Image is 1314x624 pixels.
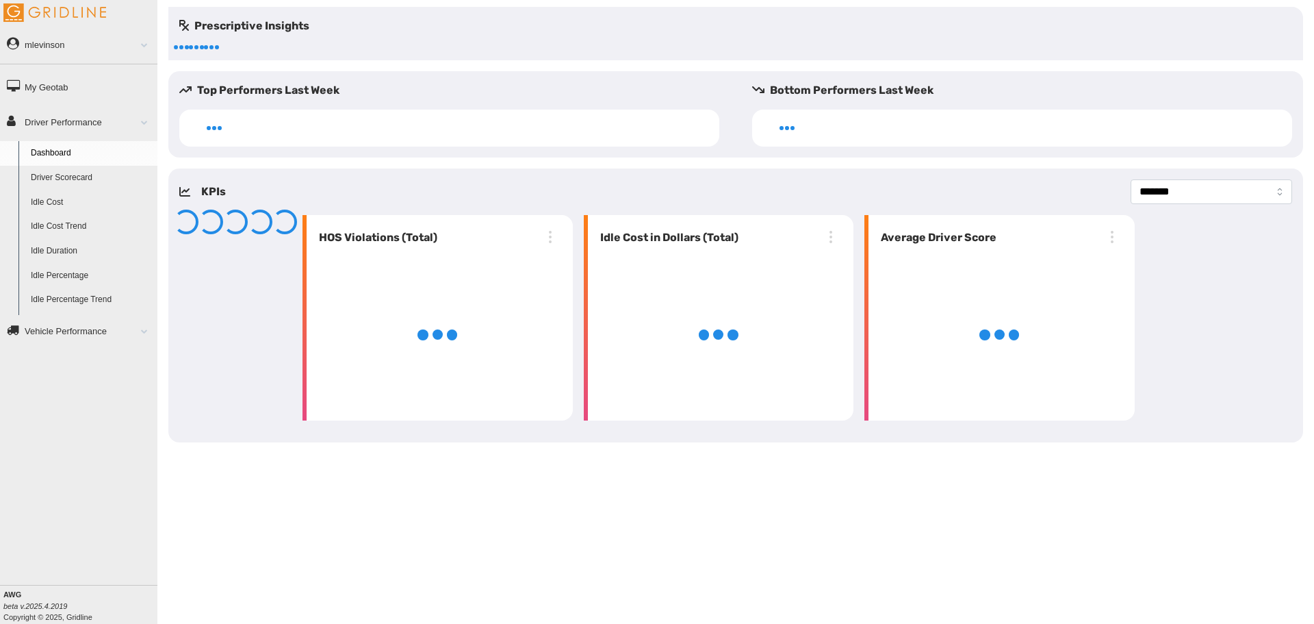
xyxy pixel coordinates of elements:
h5: Bottom Performers Last Week [752,82,1303,99]
a: Driver Scorecard [25,166,157,190]
h6: HOS Violations (Total) [313,229,437,246]
h5: Top Performers Last Week [179,82,730,99]
a: Safety Exceptions [25,312,157,337]
a: Idle Percentage Trend [25,288,157,312]
div: Copyright © 2025, Gridline [3,589,157,623]
a: Dashboard [25,141,157,166]
a: Idle Cost Trend [25,214,157,239]
h6: Average Driver Score [875,229,996,246]
i: beta v.2025.4.2019 [3,602,67,610]
h5: Prescriptive Insights [179,18,309,34]
a: Idle Percentage [25,264,157,288]
img: Gridline [3,3,106,22]
a: Idle Cost [25,190,157,215]
a: Idle Duration [25,239,157,264]
h6: Idle Cost in Dollars (Total) [595,229,738,246]
h5: KPIs [201,184,226,200]
b: AWG [3,590,21,599]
